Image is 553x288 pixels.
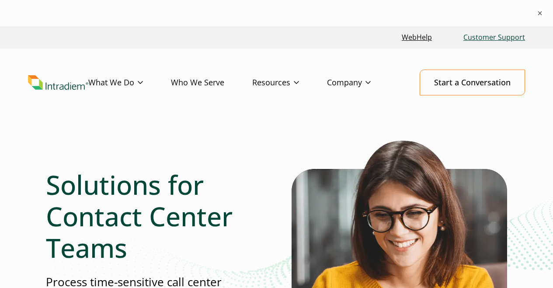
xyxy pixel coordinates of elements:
[28,75,88,90] a: Link to homepage of Intradiem
[536,9,544,18] button: ×
[252,70,327,95] a: Resources
[28,75,88,90] img: Intradiem
[420,70,525,95] a: Start a Conversation
[327,70,399,95] a: Company
[88,70,171,95] a: What We Do
[46,169,238,263] h1: Solutions for Contact Center Teams
[171,70,252,95] a: Who We Serve
[460,28,529,47] a: Customer Support
[398,28,435,47] a: Link opens in a new window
